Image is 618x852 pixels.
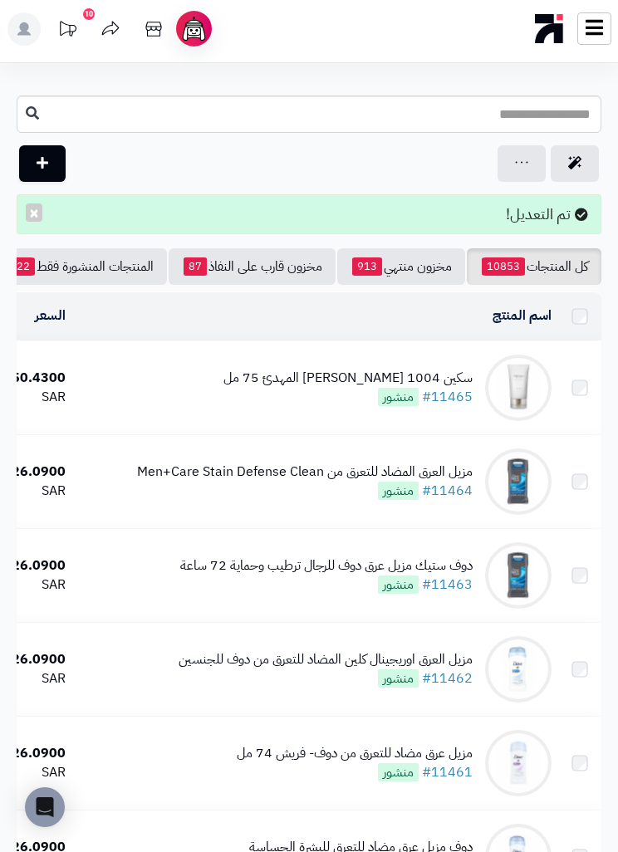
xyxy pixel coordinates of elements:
[169,248,336,285] a: مخزون قارب على النفاذ87
[352,257,382,276] span: 913
[3,482,66,501] div: SAR
[422,481,473,501] a: #11464
[493,306,552,326] a: اسم المنتج
[485,355,552,421] img: سكين 1004 كريم سينتيلا المهدئ 75 مل
[47,12,88,50] a: تحديثات المنصة
[26,203,42,222] button: ×
[422,575,473,595] a: #11463
[83,8,95,20] div: 10
[378,575,419,594] span: منشور
[422,387,473,407] a: #11465
[184,257,207,276] span: 87
[378,482,419,500] span: منشور
[467,248,601,285] a: كل المنتجات10853
[3,575,66,595] div: SAR
[223,369,473,388] div: سكين 1004 [PERSON_NAME] المهدئ 75 مل
[3,669,66,688] div: SAR
[35,306,66,326] a: السعر
[378,388,419,406] span: منشور
[179,650,473,669] div: مزيل العرق اوريجينال كلين المضاد للتعرق من دوف للجنسين
[422,762,473,782] a: #11461
[535,10,564,47] img: logo-mobile.png
[3,650,66,669] div: 26.0900
[378,669,419,688] span: منشور
[3,744,66,763] div: 26.0900
[3,388,66,407] div: SAR
[3,463,66,482] div: 26.0900
[3,763,66,782] div: SAR
[485,542,552,609] img: دوف ستيك مزيل عرق دوف للرجال ترطيب وحماية 72 ساعة
[422,668,473,688] a: #11462
[482,257,525,276] span: 10853
[179,14,208,43] img: ai-face.png
[3,556,66,575] div: 26.0900
[17,194,601,234] div: تم التعديل!
[485,636,552,703] img: مزيل العرق اوريجينال كلين المضاد للتعرق من دوف للجنسين
[378,763,419,781] span: منشور
[25,787,65,827] div: Open Intercom Messenger
[137,463,473,482] div: مزيل العرق المضاد للتعرق من Men+Care Stain Defense Clean
[237,744,473,763] div: مزيل عرق مضاد للتعرق من دوف- فريش 74 مل
[3,369,66,388] div: 50.4300
[485,730,552,796] img: مزيل عرق مضاد للتعرق من دوف- فريش 74 مل
[337,248,465,285] a: مخزون منتهي913
[180,556,473,575] div: دوف ستيك مزيل عرق دوف للرجال ترطيب وحماية 72 ساعة
[485,448,552,515] img: مزيل العرق المضاد للتعرق من Men+Care Stain Defense Clean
